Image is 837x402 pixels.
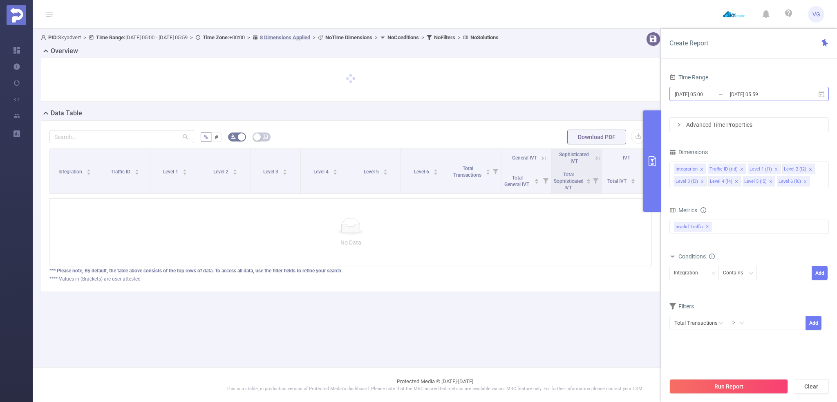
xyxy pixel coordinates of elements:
[325,34,372,40] b: No Time Dimensions
[534,177,539,182] div: Sort
[433,168,438,171] i: icon: caret-up
[58,169,83,175] span: Integration
[729,89,795,100] input: End date
[283,171,287,174] i: icon: caret-down
[740,167,744,172] i: icon: close
[540,167,551,193] i: Filter menu
[96,34,125,40] b: Time Range:
[203,34,229,40] b: Time Zone:
[364,169,380,175] span: Level 5
[51,108,82,118] h2: Data Table
[283,168,287,171] i: icon: caret-up
[586,177,591,180] i: icon: caret-up
[41,35,48,40] i: icon: user
[706,222,709,232] span: ✕
[49,267,652,274] div: *** Please note, By default, the table above consists of the top rows of data. To access all data...
[333,168,338,173] div: Sort
[310,34,318,40] span: >
[486,168,490,171] i: icon: caret-up
[419,34,427,40] span: >
[282,168,287,173] div: Sort
[723,266,749,280] div: Contains
[640,167,651,193] i: Filter menu
[590,167,601,193] i: Filter menu
[812,6,820,22] span: VG
[749,271,754,276] i: icon: down
[81,34,89,40] span: >
[213,169,230,175] span: Level 2
[586,180,591,183] i: icon: caret-down
[669,149,708,155] span: Dimensions
[669,379,788,394] button: Run Report
[631,180,636,183] i: icon: caret-down
[182,171,187,174] i: icon: caret-down
[182,168,187,171] i: icon: caret-up
[86,171,91,174] i: icon: caret-down
[260,34,310,40] u: 8 Dimensions Applied
[744,176,767,187] div: Level 5 (l5)
[433,168,438,173] div: Sort
[263,169,280,175] span: Level 3
[803,180,807,184] i: icon: close
[777,176,810,186] li: Level 6 (l6)
[586,177,591,182] div: Sort
[434,34,455,40] b: No Filters
[383,168,388,173] div: Sort
[700,180,704,184] i: icon: close
[674,164,706,174] li: Integration
[669,303,694,310] span: Filters
[708,164,746,174] li: Traffic ID (tid)
[7,5,26,25] img: Protected Media
[245,34,253,40] span: >
[669,39,708,47] span: Create Report
[794,379,829,394] button: Clear
[233,168,237,173] div: Sort
[669,74,708,81] span: Time Range
[674,266,704,280] div: Integration
[559,152,589,164] span: Sophisticated IVT
[708,176,741,186] li: Level 4 (l4)
[676,176,698,187] div: Level 3 (l3)
[163,169,179,175] span: Level 1
[33,367,837,402] footer: Protected Media © [DATE]-[DATE]
[86,168,91,171] i: icon: caret-up
[134,171,139,174] i: icon: caret-down
[779,176,801,187] div: Level 6 (l6)
[782,164,815,174] li: Level 2 (l2)
[512,155,537,161] span: General IVT
[41,34,499,40] span: Skyadvert [DATE] 05:00 - [DATE] 05:59 +00:00
[534,177,539,180] i: icon: caret-up
[263,134,268,139] i: icon: table
[700,167,704,172] i: icon: close
[134,168,139,171] i: icon: caret-up
[231,134,236,139] i: icon: bg-colors
[567,130,626,144] button: Download PDF
[631,177,636,180] i: icon: caret-up
[490,149,501,193] i: Filter menu
[808,167,812,172] i: icon: close
[414,169,430,175] span: Level 6
[383,168,387,171] i: icon: caret-up
[233,171,237,174] i: icon: caret-down
[674,222,712,232] span: Invalid Traffic
[455,34,463,40] span: >
[607,178,628,184] span: Total IVT
[182,168,187,173] div: Sort
[743,176,775,186] li: Level 5 (l5)
[676,122,681,127] i: icon: right
[470,34,499,40] b: No Solutions
[453,166,483,178] span: Total Transactions
[233,168,237,171] i: icon: caret-up
[111,169,132,175] span: Traffic ID
[674,89,740,100] input: Start date
[710,176,732,187] div: Level 4 (l4)
[333,168,338,171] i: icon: caret-up
[623,155,630,161] span: IVT
[51,46,78,56] h2: Overview
[433,171,438,174] i: icon: caret-down
[372,34,380,40] span: >
[534,180,539,183] i: icon: caret-down
[86,168,91,173] div: Sort
[734,180,739,184] i: icon: close
[134,168,139,173] div: Sort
